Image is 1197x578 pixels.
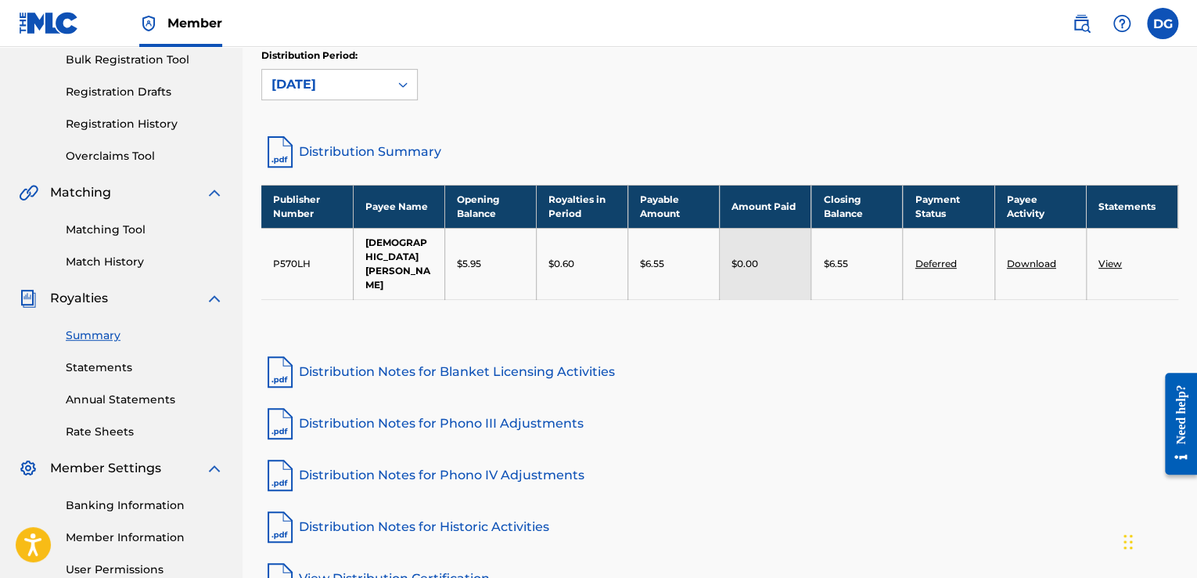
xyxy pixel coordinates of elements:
a: Registration Drafts [66,84,224,100]
th: Amount Paid [720,185,811,228]
p: $0.60 [548,257,574,271]
a: Distribution Notes for Historic Activities [261,508,1178,546]
img: Matching [19,183,38,202]
img: MLC Logo [19,12,79,34]
td: [DEMOGRAPHIC_DATA][PERSON_NAME] [353,228,444,299]
img: search [1072,14,1091,33]
img: distribution-summary-pdf [261,133,299,171]
p: $0.00 [731,257,758,271]
th: Opening Balance [444,185,536,228]
span: Matching [50,183,111,202]
th: Payment Status [903,185,994,228]
a: Distribution Notes for Phono IV Adjustments [261,457,1178,494]
th: Statements [1086,185,1177,228]
a: Public Search [1066,8,1097,39]
a: Registration History [66,116,224,132]
a: Download [1007,258,1056,269]
a: User Permissions [66,562,224,578]
th: Payee Name [353,185,444,228]
a: View [1098,258,1122,269]
p: $5.95 [457,257,481,271]
th: Payee Activity [994,185,1086,228]
a: Annual Statements [66,392,224,408]
img: expand [205,459,224,478]
a: Overclaims Tool [66,148,224,164]
iframe: Resource Center [1153,361,1197,487]
p: $6.55 [823,257,847,271]
span: Royalties [50,289,108,308]
a: Deferred [915,258,956,269]
div: Help [1106,8,1138,39]
iframe: Chat Widget [1119,503,1197,578]
img: Royalties [19,289,38,308]
td: P570LH [261,228,353,299]
a: Statements [66,359,224,376]
img: expand [205,183,224,202]
img: pdf [261,405,299,443]
img: pdf [261,457,299,494]
p: $6.55 [640,257,664,271]
a: Distribution Summary [261,133,1178,171]
th: Royalties in Period [536,185,627,228]
a: Banking Information [66,497,224,514]
img: pdf [261,508,299,546]
a: Member Information [66,529,224,546]
div: User Menu [1147,8,1178,39]
th: Payable Amount [628,185,720,228]
img: pdf [261,353,299,391]
th: Publisher Number [261,185,353,228]
a: Matching Tool [66,222,224,238]
a: Distribution Notes for Phono III Adjustments [261,405,1178,443]
th: Closing Balance [811,185,903,228]
img: expand [205,289,224,308]
div: [DATE] [271,75,379,94]
a: Bulk Registration Tool [66,52,224,68]
span: Member Settings [50,459,161,478]
img: Top Rightsholder [139,14,158,33]
a: Distribution Notes for Blanket Licensing Activities [261,353,1178,391]
img: Member Settings [19,459,38,478]
div: Drag [1123,518,1133,565]
a: Summary [66,327,224,344]
a: Rate Sheets [66,424,224,440]
img: help [1113,14,1131,33]
p: Distribution Period: [261,49,418,63]
a: Match History [66,254,224,270]
span: Member [167,14,222,32]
